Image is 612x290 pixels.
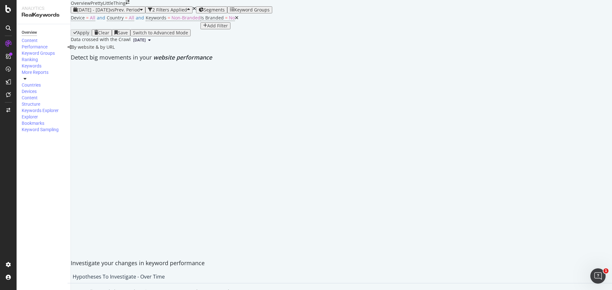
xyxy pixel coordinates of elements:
span: = [125,15,127,21]
span: and [136,15,144,21]
a: Keywords Explorer [22,107,66,114]
span: Non-Branded [171,15,200,21]
span: Segments [204,7,225,13]
span: Device [71,15,85,21]
span: No [229,15,235,21]
button: Clear [92,29,112,36]
span: vs Prev. Period [110,7,140,13]
span: [DATE] - [DATE] [77,7,110,13]
div: Detect big movements in your [71,53,612,62]
button: [DATE] - [DATE]vsPrev. Period [71,6,145,13]
div: Save [118,30,128,35]
a: Content Performance [22,37,66,50]
button: [DATE] [131,36,153,44]
a: Content [22,95,66,101]
span: = [86,15,89,21]
span: By website & by URL [71,44,115,50]
div: Apply [77,30,89,35]
a: Overview [22,29,66,36]
button: Apply [71,29,92,36]
button: Add Filter [200,22,230,29]
span: website performance [153,53,212,61]
div: Investigate your changes in keyword performance [71,259,612,267]
div: Overview [22,29,37,36]
span: 2023 Sep. 8th [133,37,146,43]
div: Analytics [22,5,65,11]
a: Explorer Bookmarks [22,114,66,126]
span: All [90,15,95,21]
div: legacy label [68,44,115,50]
a: Devices [22,88,66,95]
div: Ranking [22,56,38,63]
div: Content [22,95,38,101]
div: times [193,6,196,11]
div: RealKeywords [22,11,65,19]
a: Keywords [22,63,66,69]
iframe: Intercom live chat [590,268,606,284]
span: Keywords [146,15,166,21]
span: Country [107,15,124,21]
div: Hypotheses to Investigate - Over Time [73,273,165,280]
button: Segments [196,6,227,13]
div: More Reports [22,69,48,75]
button: Save [112,29,130,36]
div: Switch to Advanced Mode [133,30,188,35]
button: Switch to Advanced Mode [130,29,191,36]
div: Keyword Sampling [22,126,59,133]
div: Keyword Groups [22,50,55,56]
div: Clear [98,30,109,35]
div: Structure [22,101,40,107]
a: Keyword Sampling [22,126,66,133]
a: Ranking [22,56,66,63]
div: Explorer Bookmarks [22,114,60,126]
div: Keywords Explorer [22,107,59,114]
span: All [129,15,134,21]
div: 2 Filters Applied [152,7,187,12]
div: Countries [22,82,41,88]
span: 1 [603,268,608,273]
span: and [97,15,105,21]
a: Keyword Groups [22,50,66,56]
button: 2 Filters Applied [145,6,193,13]
div: Keyword Groups [234,7,270,12]
span: = [168,15,170,21]
span: Is Branded [200,15,224,21]
div: Data crossed with the Crawl [71,36,131,44]
div: Keywords [22,63,41,69]
div: Devices [22,88,37,95]
div: Add Filter [207,23,228,28]
a: Countries [22,82,66,88]
span: = [225,15,228,21]
a: Structure [22,101,66,107]
div: Content Performance [22,37,60,50]
a: More Reports [22,69,66,75]
button: Keyword Groups [227,6,272,13]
